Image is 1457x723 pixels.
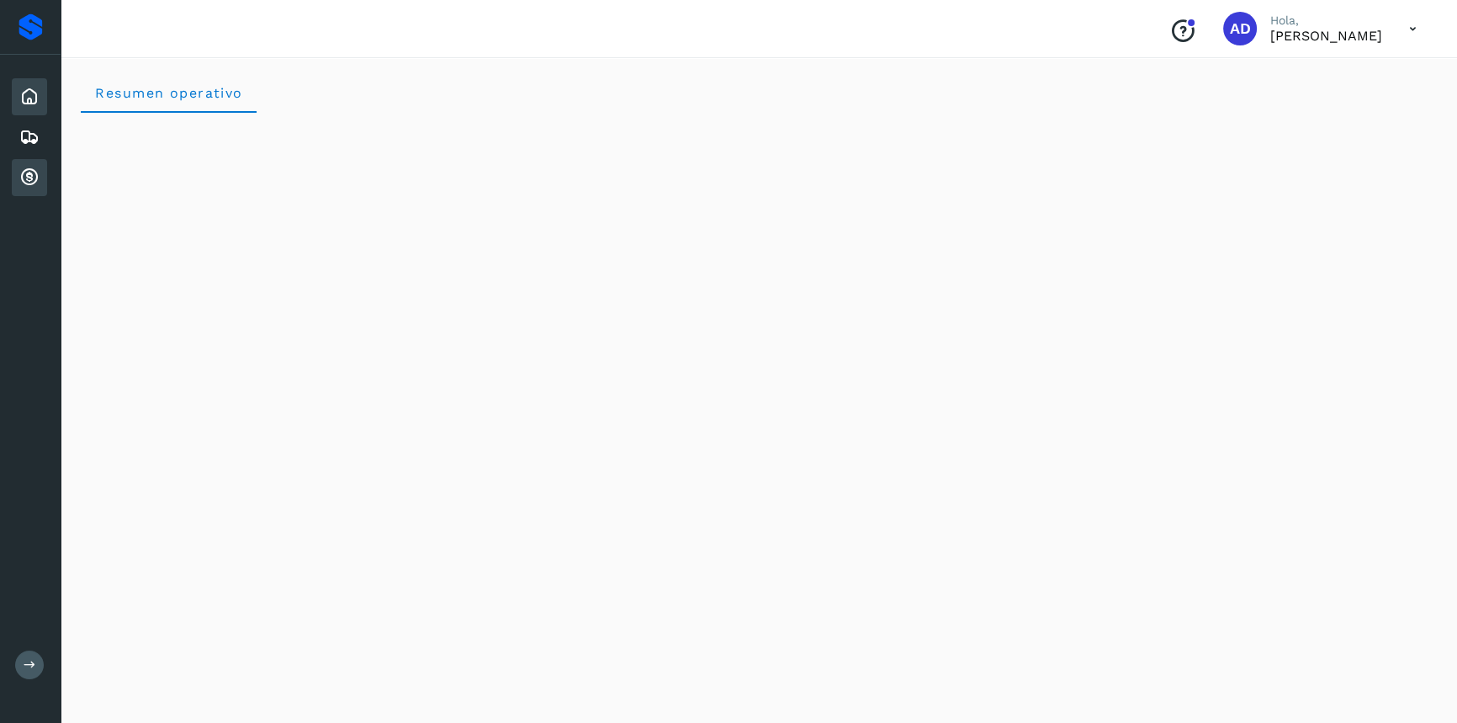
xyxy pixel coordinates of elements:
div: Cuentas por cobrar [12,159,47,196]
p: Hola, [1270,13,1382,28]
p: ALMA DELIA CASTAÑEDA MERCADO [1270,28,1382,44]
div: Embarques [12,119,47,156]
span: Resumen operativo [94,85,243,101]
div: Inicio [12,78,47,115]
